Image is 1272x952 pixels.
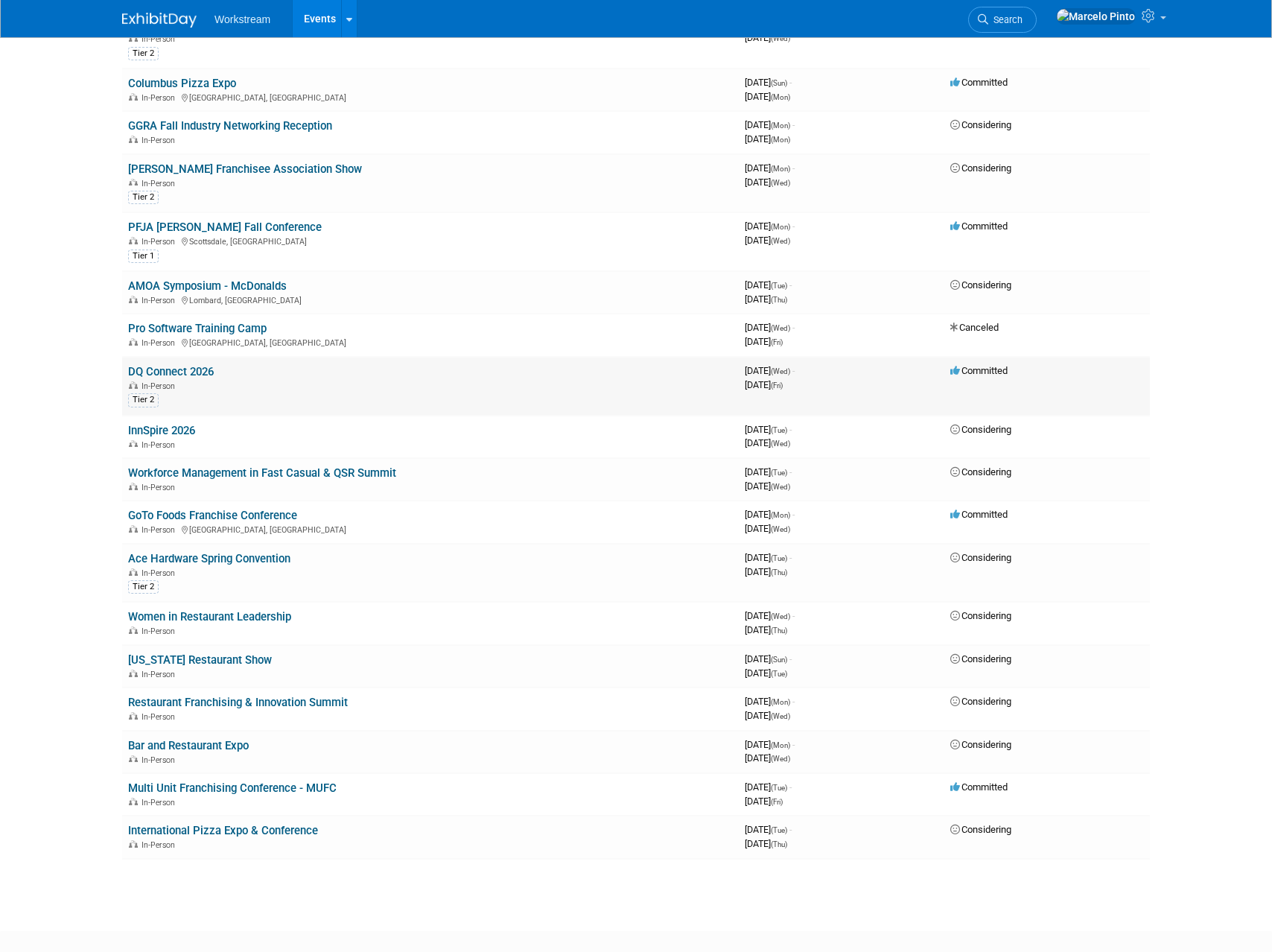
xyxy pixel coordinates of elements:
[745,322,795,333] span: [DATE]
[771,367,790,375] span: (Wed)
[771,237,790,245] span: (Wed)
[129,34,138,42] img: In-Person Event
[128,393,159,407] div: Tier 2
[771,79,787,87] span: (Sun)
[950,509,1008,520] span: Committed
[128,162,362,176] a: [PERSON_NAME] Franchisee Association Show
[988,14,1023,25] span: Search
[771,626,787,635] span: (Thu)
[129,237,138,244] img: In-Person Event
[950,552,1011,563] span: Considering
[128,466,396,480] a: Workforce Management in Fast Casual & QSR Summit
[745,235,790,246] span: [DATE]
[771,612,790,621] span: (Wed)
[745,523,790,534] span: [DATE]
[771,324,790,332] span: (Wed)
[771,525,790,533] span: (Wed)
[792,696,795,707] span: -
[141,296,179,305] span: In-Person
[745,424,792,435] span: [DATE]
[792,220,795,232] span: -
[950,781,1008,793] span: Committed
[745,710,790,721] span: [DATE]
[745,796,783,807] span: [DATE]
[129,525,138,533] img: In-Person Event
[129,568,138,576] img: In-Person Event
[771,179,790,187] span: (Wed)
[950,220,1008,232] span: Committed
[771,798,783,806] span: (Fri)
[745,509,795,520] span: [DATE]
[792,162,795,174] span: -
[745,91,790,102] span: [DATE]
[950,365,1008,376] span: Committed
[141,670,179,679] span: In-Person
[141,626,179,636] span: In-Person
[128,552,290,565] a: Ace Hardware Spring Convention
[745,739,795,750] span: [DATE]
[771,381,783,390] span: (Fri)
[771,426,787,434] span: (Tue)
[968,7,1037,33] a: Search
[745,667,787,679] span: [DATE]
[128,293,733,305] div: Lombard, [GEOGRAPHIC_DATA]
[745,752,790,764] span: [DATE]
[771,826,787,834] span: (Tue)
[745,336,783,347] span: [DATE]
[950,162,1011,174] span: Considering
[771,698,790,706] span: (Mon)
[745,365,795,376] span: [DATE]
[129,136,138,143] img: In-Person Event
[771,223,790,231] span: (Mon)
[128,322,267,335] a: Pro Software Training Camp
[141,440,179,450] span: In-Person
[141,798,179,807] span: In-Person
[771,338,783,346] span: (Fri)
[745,566,787,577] span: [DATE]
[792,509,795,520] span: -
[128,119,332,133] a: GGRA Fall Industry Networking Reception
[950,824,1011,835] span: Considering
[129,440,138,448] img: In-Person Event
[128,250,159,263] div: Tier 1
[129,840,138,848] img: In-Person Event
[129,798,138,805] img: In-Person Event
[771,511,790,519] span: (Mon)
[745,293,787,305] span: [DATE]
[141,840,179,850] span: In-Person
[789,466,792,477] span: -
[789,424,792,435] span: -
[950,653,1011,664] span: Considering
[771,483,790,491] span: (Wed)
[745,466,792,477] span: [DATE]
[789,824,792,835] span: -
[141,525,179,535] span: In-Person
[745,610,795,621] span: [DATE]
[950,739,1011,750] span: Considering
[128,610,291,623] a: Women in Restaurant Leadership
[771,93,790,101] span: (Mon)
[141,179,179,188] span: In-Person
[771,165,790,173] span: (Mon)
[128,235,733,247] div: Scottsdale, [GEOGRAPHIC_DATA]
[129,179,138,186] img: In-Person Event
[128,424,195,437] a: InnSpire 2026
[128,191,159,204] div: Tier 2
[141,93,179,103] span: In-Person
[141,568,179,578] span: In-Person
[745,552,792,563] span: [DATE]
[141,338,179,348] span: In-Person
[129,296,138,303] img: In-Person Event
[789,781,792,793] span: -
[128,696,348,709] a: Restaurant Franchising & Innovation Summit
[745,696,795,707] span: [DATE]
[745,162,795,174] span: [DATE]
[745,824,792,835] span: [DATE]
[771,136,790,144] span: (Mon)
[128,509,297,522] a: GoTo Foods Franchise Conference
[771,121,790,130] span: (Mon)
[792,610,795,621] span: -
[1056,8,1136,25] img: Marcelo Pinto
[128,220,322,234] a: PFJA [PERSON_NAME] Fall Conference
[141,34,179,44] span: In-Person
